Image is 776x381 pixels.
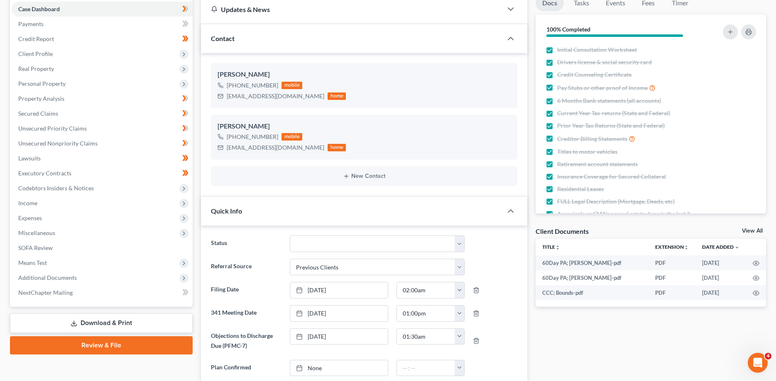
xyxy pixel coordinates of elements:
div: [EMAIL_ADDRESS][DOMAIN_NAME] [227,92,324,100]
span: Prior Year Tax Returns (State and Federal) [557,121,665,130]
a: Executory Contracts [12,166,193,181]
button: New Contact [218,173,510,180]
div: Updates & News [211,5,492,14]
a: SOFA Review [12,240,193,255]
span: Unsecured Priority Claims [18,125,87,132]
span: Residential Leases [557,185,604,193]
span: Insurance Coverage for Secured Collateral [557,172,666,181]
span: NextChapter Mailing [18,289,73,296]
a: [DATE] [290,306,388,321]
span: Personal Property [18,80,66,87]
div: [PERSON_NAME] [218,70,510,80]
iframe: Intercom live chat [748,353,768,373]
span: Expenses [18,214,42,221]
span: Titles to motor vehicles [557,148,617,156]
strong: 100% Completed [546,26,590,33]
span: Means Test [18,259,47,266]
span: Real Property [18,65,54,72]
td: [DATE] [695,270,746,285]
a: View All [742,228,763,234]
span: Credit Counseling Certificate [557,70,632,79]
div: mobile [282,133,302,141]
span: Lawsuits [18,155,41,162]
label: Plan Confirmed [207,360,285,376]
a: Review & File [10,336,193,354]
a: Property Analysis [12,91,193,106]
span: Client Profile [18,50,53,57]
input: -- : -- [397,306,455,321]
td: PDF [649,285,695,300]
label: 341 Meeting Date [207,305,285,322]
div: mobile [282,82,302,89]
span: 4 [765,353,771,359]
span: SOFA Review [18,244,53,251]
td: PDF [649,255,695,270]
span: Case Dashboard [18,5,60,12]
a: [DATE] [290,282,388,298]
span: Executory Contracts [18,170,71,177]
a: Unsecured Priority Claims [12,121,193,136]
a: Download & Print [10,313,193,333]
i: unfold_more [555,245,560,250]
div: [PHONE_NUMBER] [227,133,278,141]
div: [PHONE_NUMBER] [227,81,278,90]
td: [DATE] [695,285,746,300]
label: Status [207,235,285,252]
a: Secured Claims [12,106,193,121]
span: Retirement account statements [557,160,638,168]
i: expand_more [734,245,739,250]
td: 60Day PA; [PERSON_NAME]-pdf [536,255,649,270]
a: Date Added expand_more [702,244,739,250]
i: unfold_more [684,245,689,250]
div: [EMAIL_ADDRESS][DOMAIN_NAME] [227,143,324,152]
span: FULL Legal Description (Mortgage, Deeds, etc) [557,197,675,206]
a: [DATE] [290,329,388,345]
span: Appraisals or CMA's on real estate done in the last 3 years OR required by attorney [557,210,701,226]
span: Income [18,199,37,206]
a: Credit Report [12,32,193,46]
td: [DATE] [695,255,746,270]
td: CCC; Bounds-pdf [536,285,649,300]
span: Initial Consultation Worksheet [557,46,637,54]
a: Unsecured Nonpriority Claims [12,136,193,151]
a: Extensionunfold_more [655,244,689,250]
a: Payments [12,17,193,32]
span: Credit Report [18,35,54,42]
span: 6 Months Bank statements (all accounts) [557,97,661,105]
span: Payments [18,20,44,27]
label: Referral Source [207,259,285,275]
span: Miscellaneous [18,229,55,236]
span: Secured Claims [18,110,58,117]
span: Pay Stubs or other proof of Income [557,84,648,92]
a: None [290,360,388,376]
span: Drivers license & social security card [557,58,652,66]
td: PDF [649,270,695,285]
label: Objections to Discharge Due (PFMC-7) [207,328,285,353]
span: Quick Info [211,207,242,215]
span: Property Analysis [18,95,64,102]
span: Additional Documents [18,274,77,281]
span: Creditor Billing Statements [557,135,627,143]
span: Unsecured Nonpriority Claims [18,140,98,147]
input: -- : -- [397,360,455,376]
label: Filing Date [207,282,285,298]
div: home [328,92,346,100]
div: Client Documents [536,227,589,235]
a: NextChapter Mailing [12,285,193,300]
a: Titleunfold_more [542,244,560,250]
a: Lawsuits [12,151,193,166]
td: 60Day PA; [PERSON_NAME]-pdf [536,270,649,285]
span: Current Year Tax returns (State and Federal) [557,109,670,117]
a: Case Dashboard [12,2,193,17]
span: Codebtors Insiders & Notices [18,184,94,192]
input: -- : -- [397,329,455,345]
input: -- : -- [397,282,455,298]
span: Contact [211,34,235,42]
div: [PERSON_NAME] [218,121,510,131]
div: home [328,144,346,151]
